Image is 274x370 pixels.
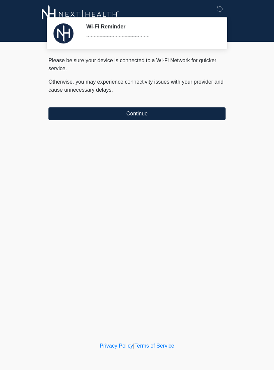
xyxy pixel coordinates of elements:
[133,343,134,349] a: |
[86,32,216,40] div: ~~~~~~~~~~~~~~~~~~~~
[134,343,174,349] a: Terms of Service
[100,343,133,349] a: Privacy Policy
[53,23,74,43] img: Agent Avatar
[48,57,226,73] p: Please be sure your device is connected to a Wi-Fi Network for quicker service.
[112,87,113,93] span: .
[42,5,119,23] img: Next-Health Woodland Hills Logo
[48,78,226,94] p: Otherwise, you may experience connectivity issues with your provider and cause unnecessary delays
[48,107,226,120] button: Continue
